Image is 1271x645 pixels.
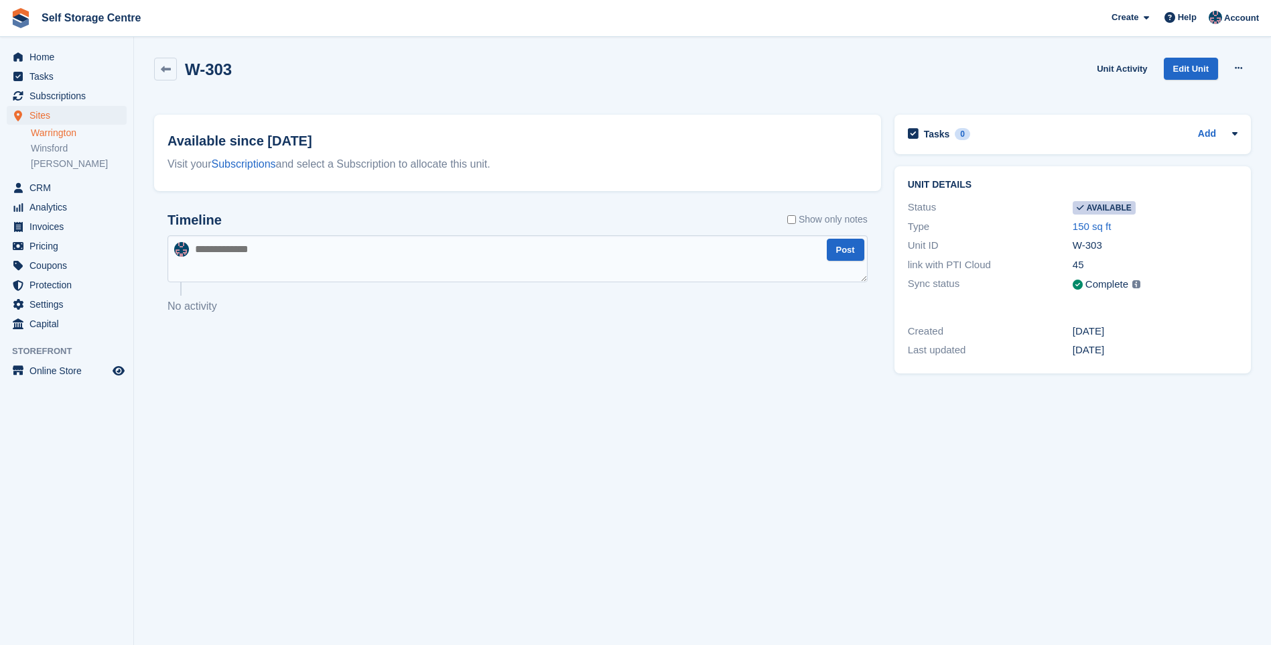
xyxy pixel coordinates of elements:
[1164,58,1218,80] a: Edit Unit
[1178,11,1197,24] span: Help
[29,314,110,333] span: Capital
[1209,11,1222,24] img: Clair Cole
[1091,58,1152,80] a: Unit Activity
[29,198,110,217] span: Analytics
[29,237,110,255] span: Pricing
[29,295,110,314] span: Settings
[1073,343,1237,358] div: [DATE]
[174,242,189,257] img: Clair Cole
[29,86,110,105] span: Subscriptions
[29,178,110,197] span: CRM
[7,361,127,380] a: menu
[7,217,127,236] a: menu
[7,237,127,255] a: menu
[908,276,1073,293] div: Sync status
[212,158,276,170] a: Subscriptions
[7,106,127,125] a: menu
[908,343,1073,358] div: Last updated
[29,361,110,380] span: Online Store
[29,67,110,86] span: Tasks
[7,256,127,275] a: menu
[1112,11,1138,24] span: Create
[185,60,232,78] h2: W-303
[31,127,127,139] a: Warrington
[36,7,146,29] a: Self Storage Centre
[7,295,127,314] a: menu
[787,213,796,227] input: Show only notes
[1132,280,1140,288] img: icon-info-grey-7440780725fd019a000dd9b08b2336e03edf1995a4989e88bcd33f0948082b44.svg
[7,48,127,66] a: menu
[168,298,868,314] p: No activity
[12,345,133,358] span: Storefront
[7,178,127,197] a: menu
[31,158,127,170] a: [PERSON_NAME]
[29,217,110,236] span: Invoices
[29,48,110,66] span: Home
[787,213,868,227] label: Show only notes
[1073,201,1136,215] span: Available
[924,128,950,140] h2: Tasks
[1085,277,1128,292] div: Complete
[1073,238,1237,253] div: W-303
[168,213,222,228] h2: Timeline
[908,257,1073,273] div: link with PTI Cloud
[7,276,127,294] a: menu
[168,131,868,151] h2: Available since [DATE]
[31,142,127,155] a: Winsford
[111,363,127,379] a: Preview store
[908,219,1073,235] div: Type
[1073,221,1112,232] a: 150 sq ft
[908,200,1073,215] div: Status
[7,86,127,105] a: menu
[1224,11,1259,25] span: Account
[955,128,970,140] div: 0
[168,156,868,172] div: Visit your and select a Subscription to allocate this unit.
[827,239,864,261] button: Post
[1073,324,1237,339] div: [DATE]
[1073,257,1237,273] div: 45
[29,256,110,275] span: Coupons
[7,67,127,86] a: menu
[7,314,127,333] a: menu
[11,8,31,28] img: stora-icon-8386f47178a22dfd0bd8f6a31ec36ba5ce8667c1dd55bd0f319d3a0aa187defe.svg
[908,180,1237,190] h2: Unit details
[29,106,110,125] span: Sites
[908,238,1073,253] div: Unit ID
[7,198,127,217] a: menu
[1198,127,1216,142] a: Add
[29,276,110,294] span: Protection
[908,324,1073,339] div: Created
